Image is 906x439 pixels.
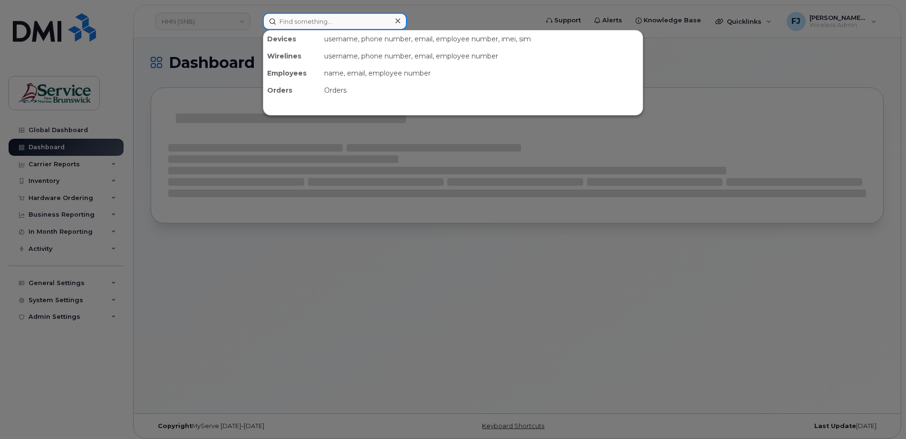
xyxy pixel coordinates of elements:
[263,48,320,65] div: Wirelines
[263,82,320,99] div: Orders
[320,48,643,65] div: username, phone number, email, employee number
[320,65,643,82] div: name, email, employee number
[320,30,643,48] div: username, phone number, email, employee number, imei, sim
[263,65,320,82] div: Employees
[320,82,643,99] div: Orders
[263,30,320,48] div: Devices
